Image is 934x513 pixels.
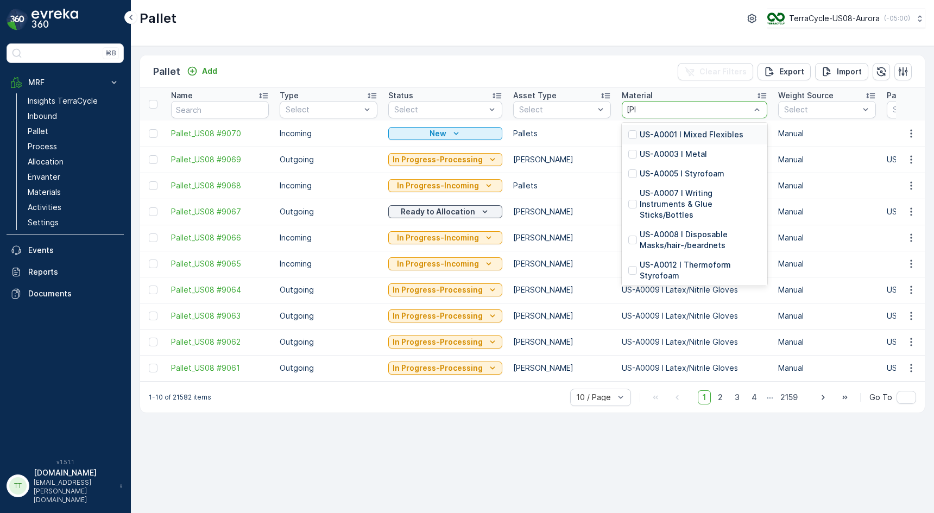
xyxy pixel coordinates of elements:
p: ... [767,390,773,404]
button: In Progress-Processing [388,153,502,166]
div: Toggle Row Selected [149,233,157,242]
a: Pallet_US08 #9063 [171,311,269,321]
p: Pallet [140,10,176,27]
div: Toggle Row Selected [149,181,157,190]
p: In Progress-Processing [393,363,483,373]
p: [PERSON_NAME] [513,206,611,217]
button: Add [182,65,222,78]
p: US-A0009 I Latex/Nitrile Gloves [622,311,767,321]
button: In Progress-Processing [388,309,502,322]
button: Export [758,63,811,80]
span: v 1.51.1 [7,459,124,465]
p: Manual [778,128,876,139]
p: US-A0009 I Latex/Nitrile Gloves [622,363,767,373]
a: Pallet_US08 #9066 [171,232,269,243]
p: In Progress-Incoming [397,180,479,191]
p: In Progress-Processing [393,311,483,321]
a: Pallet_US08 #9061 [171,363,269,373]
p: In Progress-Incoming [397,232,479,243]
p: Outgoing [280,284,377,295]
button: MRF [7,72,124,93]
p: Weight Source [778,90,834,101]
button: TT[DOMAIN_NAME][EMAIL_ADDRESS][PERSON_NAME][DOMAIN_NAME] [7,467,124,504]
p: Pallet [28,126,48,137]
p: ( -05:00 ) [884,14,910,23]
p: Outgoing [280,337,377,347]
p: Manual [778,337,876,347]
p: Manual [778,232,876,243]
p: Settings [28,217,59,228]
p: Events [28,245,119,256]
a: Insights TerraCycle [23,93,124,109]
p: Manual [778,206,876,217]
p: Manual [778,363,876,373]
p: In Progress-Processing [393,154,483,165]
span: 2159 [775,390,803,404]
p: In Progress-Processing [393,337,483,347]
p: Outgoing [280,206,377,217]
p: [DOMAIN_NAME] [34,467,114,478]
p: In Progress-Processing [393,284,483,295]
input: Search [171,101,269,118]
span: Pallet_US08 #9065 [171,258,269,269]
p: Documents [28,288,119,299]
p: 1-10 of 21582 items [149,393,211,402]
p: [PERSON_NAME] [513,284,611,295]
button: Ready to Allocation [388,205,502,218]
span: 3 [730,390,744,404]
a: Envanter [23,169,124,185]
p: In Progress-Incoming [397,258,479,269]
p: Outgoing [280,363,377,373]
span: 1 [698,390,711,404]
div: Toggle Row Selected [149,286,157,294]
div: Toggle Row Selected [149,312,157,320]
p: New [430,128,446,139]
p: TerraCycle-US08-Aurora [789,13,880,24]
p: Add [202,66,217,77]
p: Pallets [513,128,611,139]
p: [PERSON_NAME] [513,154,611,165]
p: Manual [778,311,876,321]
p: Incoming [280,232,377,243]
p: Pallet [153,64,180,79]
button: In Progress-Processing [388,362,502,375]
a: Allocation [23,154,124,169]
p: Ready to Allocation [401,206,475,217]
p: Name [171,90,193,101]
div: Toggle Row Selected [149,129,157,138]
p: MRF [28,77,102,88]
a: Materials [23,185,124,200]
p: Process [28,141,57,152]
div: Toggle Row Selected [149,155,157,164]
p: Asset Type [513,90,557,101]
p: Export [779,66,804,77]
p: Manual [778,154,876,165]
button: Clear Filters [678,63,753,80]
p: Activities [28,202,61,213]
a: Inbound [23,109,124,124]
button: In Progress-Incoming [388,257,502,270]
p: Manual [778,284,876,295]
p: Envanter [28,172,60,182]
a: Pallet_US08 #9070 [171,128,269,139]
button: In Progress-Processing [388,335,502,349]
a: Activities [23,200,124,215]
p: [PERSON_NAME] [513,337,611,347]
a: Pallet_US08 #9067 [171,206,269,217]
button: Import [815,63,868,80]
div: TT [9,477,27,495]
a: Events [7,239,124,261]
a: Pallet_US08 #9062 [171,337,269,347]
p: Manual [778,258,876,269]
p: Incoming [280,180,377,191]
p: Allocation [28,156,64,167]
p: Outgoing [280,154,377,165]
p: Select [394,104,485,115]
p: Inbound [28,111,57,122]
span: Pallet_US08 #9068 [171,180,269,191]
